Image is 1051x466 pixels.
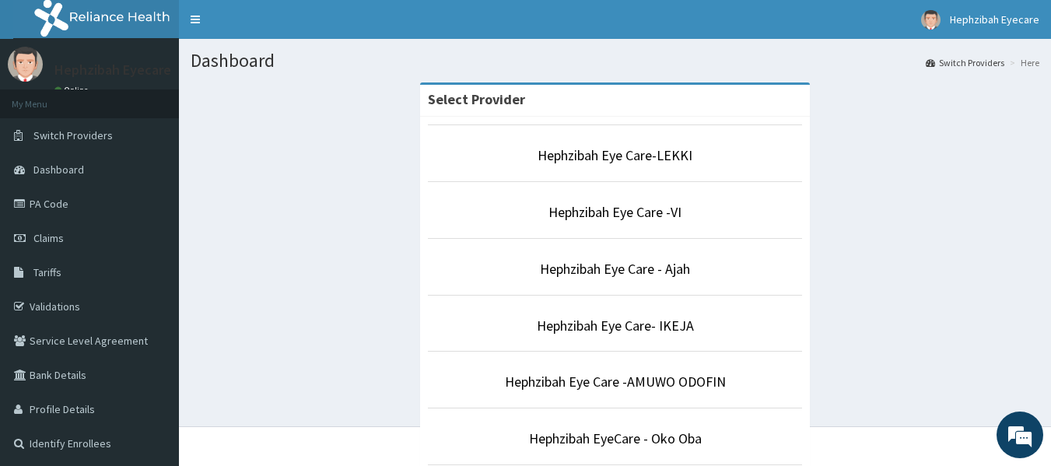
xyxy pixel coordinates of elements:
[428,90,525,108] strong: Select Provider
[926,56,1004,69] a: Switch Providers
[54,85,92,96] a: Online
[54,63,171,77] p: Hephzibah Eyecare
[537,317,694,335] a: Hephzibah Eye Care- IKEJA
[33,265,61,279] span: Tariffs
[191,51,1039,71] h1: Dashboard
[33,231,64,245] span: Claims
[33,163,84,177] span: Dashboard
[548,203,681,221] a: Hephzibah Eye Care -VI
[33,128,113,142] span: Switch Providers
[921,10,941,30] img: User Image
[529,429,702,447] a: Hephzibah EyeCare - Oko Oba
[540,260,690,278] a: Hephzibah Eye Care - Ajah
[538,146,692,164] a: Hephzibah Eye Care-LEKKI
[8,47,43,82] img: User Image
[950,12,1039,26] span: Hephzibah Eyecare
[505,373,726,391] a: Hephzibah Eye Care -AMUWO ODOFIN
[1006,56,1039,69] li: Here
